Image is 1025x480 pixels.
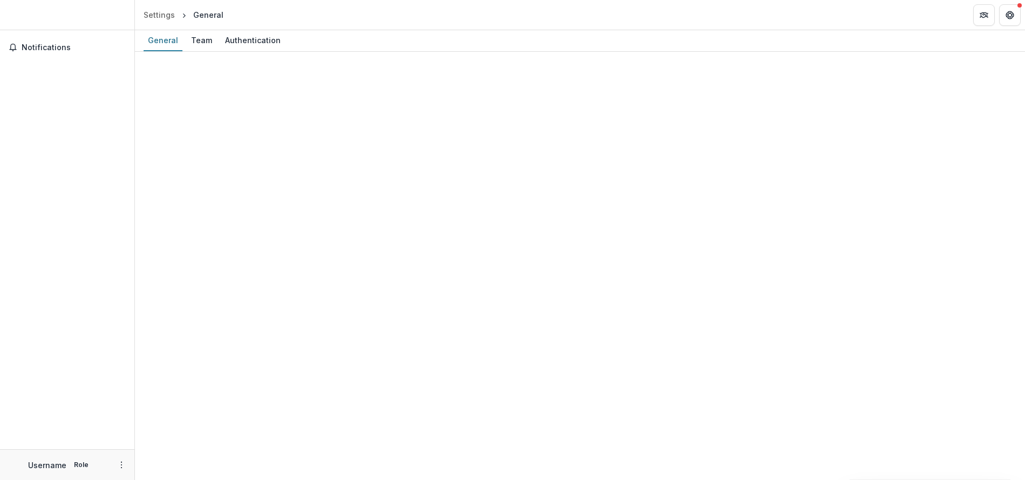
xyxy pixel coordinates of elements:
div: General [193,9,223,20]
div: Authentication [221,32,285,48]
p: Role [71,460,92,470]
nav: breadcrumb [139,7,228,23]
button: More [115,458,128,471]
button: Notifications [4,39,130,56]
a: Team [187,30,216,51]
div: Settings [144,9,175,20]
a: General [144,30,182,51]
button: Get Help [999,4,1021,26]
div: Team [187,32,216,48]
div: General [144,32,182,48]
a: Authentication [221,30,285,51]
p: Username [28,460,66,471]
button: Partners [973,4,995,26]
span: Notifications [22,43,126,52]
a: Settings [139,7,179,23]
